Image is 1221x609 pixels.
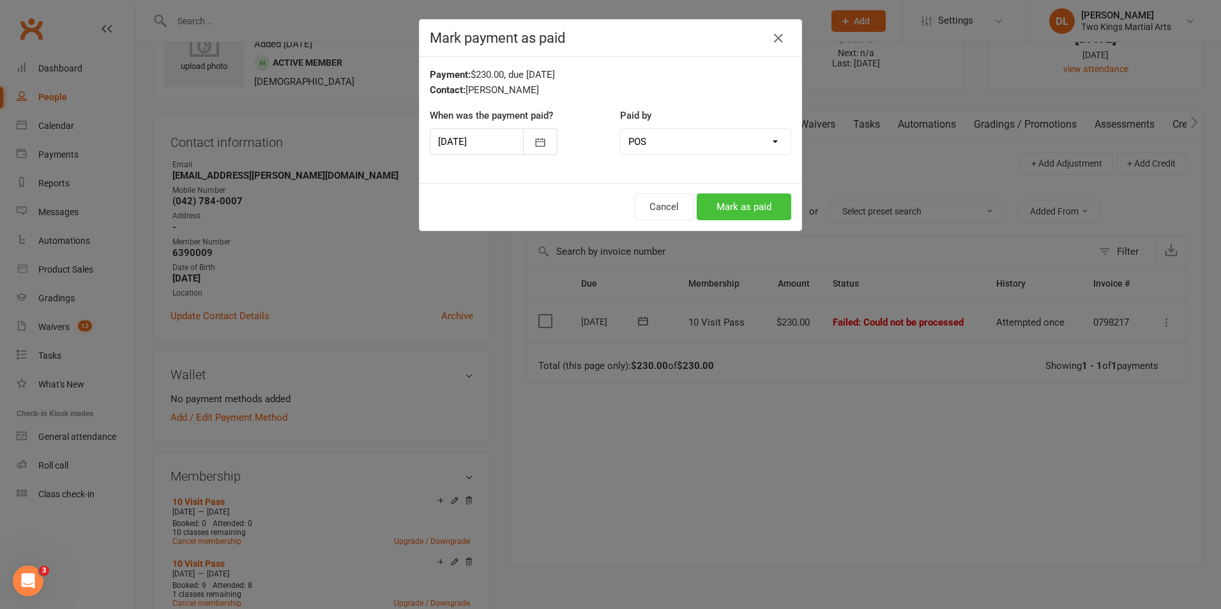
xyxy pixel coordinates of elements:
[430,67,791,82] div: $230.00, due [DATE]
[39,566,49,576] span: 3
[635,193,694,220] button: Cancel
[430,30,791,46] h4: Mark payment as paid
[697,193,791,220] button: Mark as paid
[13,566,43,596] iframe: Intercom live chat
[768,28,789,49] button: Close
[430,108,553,123] label: When was the payment paid?
[430,69,471,80] strong: Payment:
[620,108,651,123] label: Paid by
[430,82,791,98] div: [PERSON_NAME]
[430,84,466,96] strong: Contact:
